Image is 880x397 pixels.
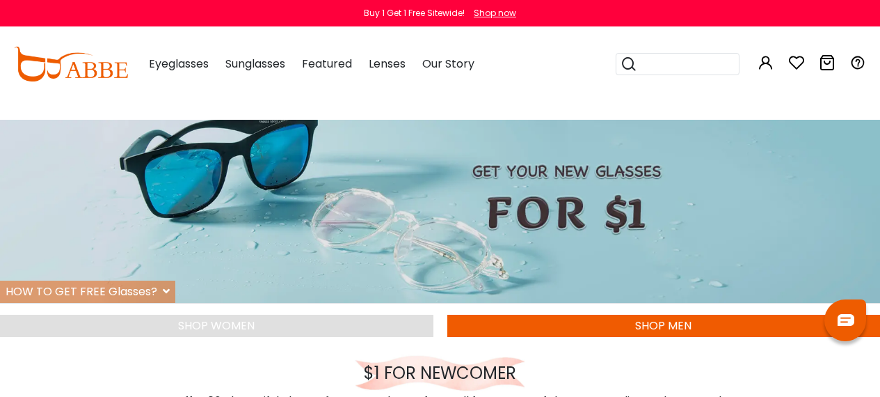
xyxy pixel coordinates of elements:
img: abbeglasses.com [14,47,128,81]
span: Sunglasses [225,56,285,72]
img: chat [838,314,854,326]
span: Featured [302,56,352,72]
span: Lenses [369,56,406,72]
div: Shop now [474,7,516,20]
div: $1 FOR NEWCOMER [353,354,527,393]
a: Shop now [467,7,516,19]
span: Eyeglasses [149,56,209,72]
span: Our Story [422,56,474,72]
div: Buy 1 Get 1 Free Sitewide! [364,7,465,20]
